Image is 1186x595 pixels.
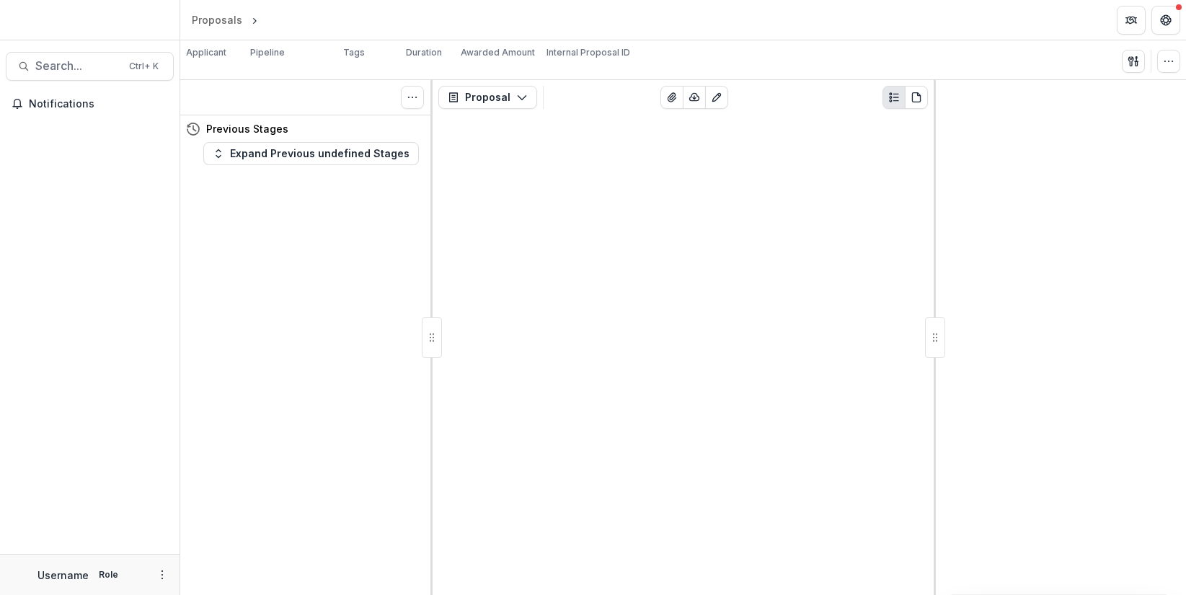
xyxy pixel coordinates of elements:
span: Notifications [29,98,168,110]
button: Edit as form [705,86,728,109]
p: Tags [343,46,365,59]
button: Search... [6,52,174,81]
h4: Previous Stages [206,121,288,136]
div: Ctrl + K [126,58,161,74]
button: Proposal [438,86,537,109]
p: Role [94,568,123,581]
button: Expand Previous undefined Stages [203,142,419,165]
button: More [154,566,171,583]
button: View Attached Files [660,86,683,109]
p: Username [37,568,89,583]
p: Applicant [186,46,226,59]
div: Proposals [192,12,242,27]
p: Internal Proposal ID [546,46,630,59]
p: Pipeline [250,46,285,59]
button: Toggle View Cancelled Tasks [401,86,424,109]
button: Notifications [6,92,174,115]
span: Search... [35,59,120,73]
button: Partners [1117,6,1146,35]
button: PDF view [905,86,928,109]
button: Get Help [1151,6,1180,35]
nav: breadcrumb [186,9,322,30]
button: Plaintext view [882,86,906,109]
p: Awarded Amount [461,46,535,59]
p: Duration [406,46,442,59]
a: Proposals [186,9,248,30]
